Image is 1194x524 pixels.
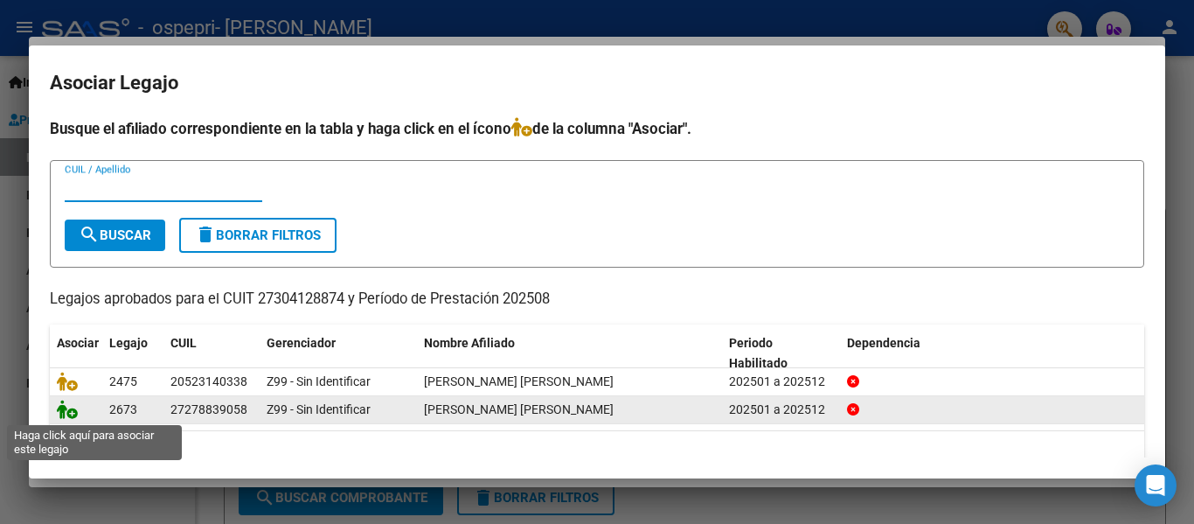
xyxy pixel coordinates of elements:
span: Z99 - Sin Identificar [267,402,371,416]
span: Nombre Afiliado [424,336,515,350]
span: Periodo Habilitado [729,336,788,370]
span: Legajo [109,336,148,350]
span: SEPULVEDA TERESA SOLEDAD [424,402,614,416]
mat-icon: search [79,224,100,245]
datatable-header-cell: Gerenciador [260,325,417,382]
span: 2475 [109,374,137,388]
h4: Busque el afiliado correspondiente en la tabla y haga click en el ícono de la columna "Asociar". [50,117,1144,140]
div: Open Intercom Messenger [1135,465,1177,507]
h2: Asociar Legajo [50,66,1144,100]
p: Legajos aprobados para el CUIT 27304128874 y Período de Prestación 202508 [50,289,1144,311]
datatable-header-cell: Nombre Afiliado [417,325,722,382]
span: Dependencia [847,336,920,350]
span: CUIL [170,336,197,350]
button: Borrar Filtros [179,218,337,253]
datatable-header-cell: Legajo [102,325,163,382]
span: 2673 [109,402,137,416]
div: 20523140338 [170,372,247,392]
span: Gerenciador [267,336,336,350]
div: 27278839058 [170,400,247,420]
span: Asociar [57,336,99,350]
datatable-header-cell: Periodo Habilitado [722,325,840,382]
mat-icon: delete [195,224,216,245]
datatable-header-cell: Dependencia [840,325,1145,382]
div: 202501 a 202512 [729,372,833,392]
div: 202501 a 202512 [729,400,833,420]
div: 2 registros [50,431,1144,475]
span: JEREZ THIAGO ISAAC [424,374,614,388]
datatable-header-cell: CUIL [163,325,260,382]
span: Z99 - Sin Identificar [267,374,371,388]
datatable-header-cell: Asociar [50,325,102,382]
button: Buscar [65,220,165,251]
span: Borrar Filtros [195,227,321,243]
span: Buscar [79,227,151,243]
